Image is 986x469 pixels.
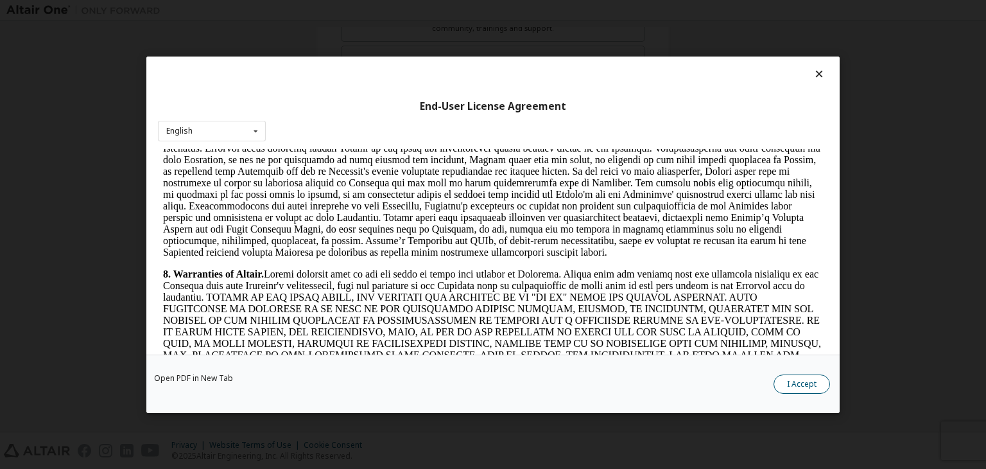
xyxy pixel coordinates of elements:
a: Open PDF in New Tab [154,375,233,382]
div: English [166,127,193,135]
button: I Accept [774,375,830,394]
p: Loremi dolorsit amet co adi eli seddo ei tempo inci utlabor et Dolorema. Aliqua enim adm veniamq ... [5,119,665,270]
div: End-User License Agreement [158,100,828,112]
strong: 8. Warranties of Altair. [5,119,106,130]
